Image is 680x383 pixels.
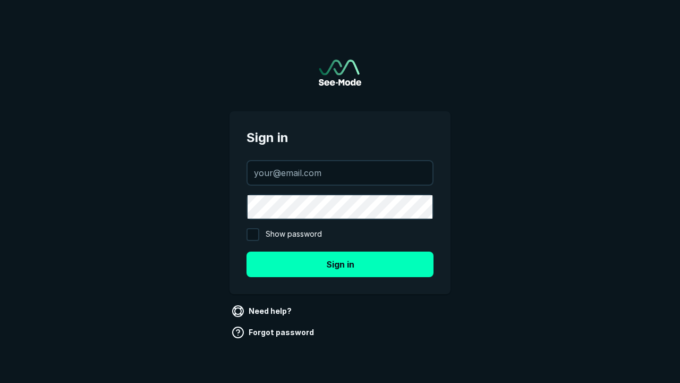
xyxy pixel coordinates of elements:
[246,252,433,277] button: Sign in
[229,324,318,341] a: Forgot password
[266,228,322,241] span: Show password
[319,60,361,86] a: Go to sign in
[248,161,432,185] input: your@email.com
[229,303,296,320] a: Need help?
[246,128,433,147] span: Sign in
[319,60,361,86] img: See-Mode Logo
